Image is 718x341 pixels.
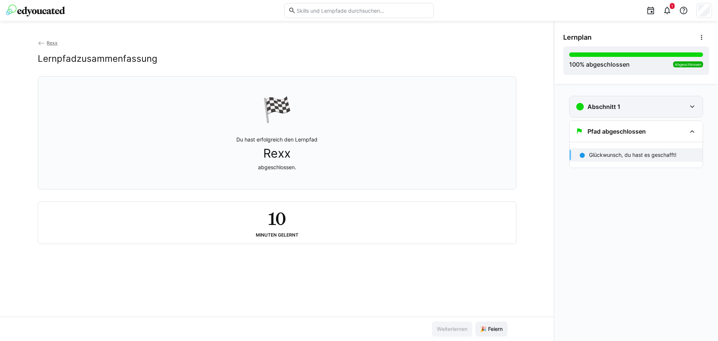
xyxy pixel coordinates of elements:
[436,325,469,333] span: Weiterlernen
[38,53,157,64] h2: Lernpfadzusammenfassung
[256,232,298,238] div: Minuten gelernt
[587,128,646,135] h3: Pfad abgeschlossen
[589,151,676,159] p: Glückwunsch, du hast es geschafft!
[671,4,673,8] span: 1
[675,62,702,67] span: Abgeschlossen
[563,33,592,42] span: Lernplan
[262,95,292,124] div: 🏁
[236,136,317,171] p: Du hast erfolgreich den Lernpfad abgeschlossen.
[569,60,630,69] div: % abgeschlossen
[432,322,472,337] button: Weiterlernen
[47,40,58,46] span: Rexx
[475,322,507,337] button: 🎉 Feiern
[296,7,430,14] input: Skills und Lernpfade durchsuchen…
[479,325,504,333] span: 🎉 Feiern
[569,61,580,68] span: 100
[268,208,286,229] h2: 10
[38,40,58,46] a: Rexx
[587,103,620,110] h3: Abschnitt 1
[263,146,291,161] span: Rexx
